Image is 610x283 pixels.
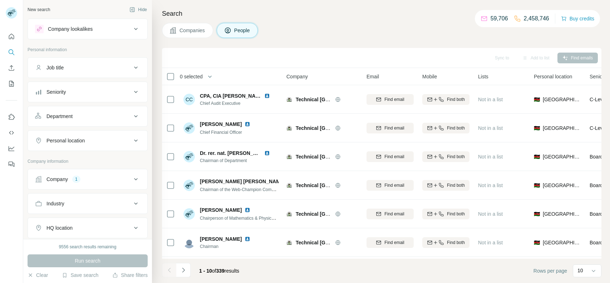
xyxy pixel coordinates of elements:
[200,157,279,164] span: Chairman of Department
[367,209,414,219] button: Find email
[296,97,373,102] span: Technical [GEOGRAPHIC_DATA]
[162,9,601,19] h4: Search
[422,151,469,162] button: Find both
[200,243,259,250] span: Chairman
[384,153,404,160] span: Find email
[543,239,581,246] span: [GEOGRAPHIC_DATA]
[286,97,292,102] img: Logo of Technical University of Mombasa
[6,46,17,59] button: Search
[478,73,488,80] span: Lists
[6,62,17,74] button: Enrich CSV
[183,237,195,248] img: Avatar
[6,126,17,139] button: Use Surfe API
[577,267,583,274] p: 10
[183,151,195,162] img: Avatar
[447,96,465,103] span: Find both
[447,239,465,246] span: Find both
[59,244,117,250] div: 9556 search results remaining
[200,130,242,135] span: Chief Financial Officer
[534,153,540,160] span: 🇰🇪
[296,182,373,188] span: Technical [GEOGRAPHIC_DATA]
[234,27,251,34] span: People
[199,268,212,274] span: 1 - 10
[199,268,239,274] span: results
[534,125,540,132] span: 🇰🇪
[296,154,373,160] span: Technical [GEOGRAPHIC_DATA]
[200,100,279,107] span: Chief Audit Executive
[286,154,292,160] img: Logo of Technical University of Mombasa
[543,125,581,132] span: [GEOGRAPHIC_DATA]
[367,151,414,162] button: Find email
[28,219,147,236] button: HQ location
[384,182,404,189] span: Find email
[46,176,68,183] div: Company
[46,137,85,144] div: Personal location
[200,206,242,214] span: [PERSON_NAME]
[183,122,195,134] img: Avatar
[28,158,148,165] p: Company information
[384,211,404,217] span: Find email
[72,176,80,182] div: 1
[478,240,503,245] span: Not in a list
[216,268,225,274] span: 339
[422,94,469,105] button: Find both
[384,125,404,131] span: Find email
[245,121,250,127] img: LinkedIn logo
[478,211,503,217] span: Not in a list
[200,186,283,192] span: Chairman of the Web-Champion Committee
[46,88,66,96] div: Seniority
[447,211,465,217] span: Find both
[422,73,437,80] span: Mobile
[367,94,414,105] button: Find email
[183,208,195,220] img: Avatar
[6,158,17,171] button: Feedback
[447,125,465,131] span: Find both
[200,93,265,99] span: CPA, CIA [PERSON_NAME]
[561,14,594,24] button: Buy credits
[447,153,465,160] span: Find both
[384,239,404,246] span: Find email
[245,207,250,213] img: LinkedIn logo
[62,272,98,279] button: Save search
[286,211,292,217] img: Logo of Technical University of Mombasa
[28,108,147,125] button: Department
[180,73,203,80] span: 0 selected
[200,150,270,156] span: Dr. rer. nat. [PERSON_NAME]
[124,4,152,15] button: Hide
[264,93,270,99] img: LinkedIn logo
[28,171,147,188] button: Company1
[200,235,242,243] span: [PERSON_NAME]
[296,125,373,131] span: Technical [GEOGRAPHIC_DATA]
[543,96,581,103] span: [GEOGRAPHIC_DATA]
[367,73,379,80] span: Email
[6,142,17,155] button: Dashboard
[534,73,572,80] span: Personal location
[46,113,73,120] div: Department
[46,64,64,71] div: Job title
[286,73,308,80] span: Company
[179,27,206,34] span: Companies
[6,30,17,43] button: Quick start
[200,178,285,185] span: [PERSON_NAME] [PERSON_NAME]
[264,150,270,156] img: LinkedIn logo
[534,239,540,246] span: 🇰🇪
[422,180,469,191] button: Find both
[491,14,508,23] p: 59,706
[48,25,93,33] div: Company lookalikes
[200,215,297,221] span: Chairperson of Mathematics & Physics Department
[543,182,581,189] span: [GEOGRAPHIC_DATA]
[543,153,581,160] span: [GEOGRAPHIC_DATA]
[176,263,191,277] button: Navigate to next page
[296,211,373,217] span: Technical [GEOGRAPHIC_DATA]
[28,59,147,76] button: Job title
[590,125,607,131] span: C-Level
[245,236,250,242] img: LinkedIn logo
[533,267,567,274] span: Rows per page
[6,77,17,90] button: My lists
[422,237,469,248] button: Find both
[286,125,292,131] img: Logo of Technical University of Mombasa
[28,83,147,101] button: Seniority
[384,96,404,103] span: Find email
[286,240,292,245] img: Logo of Technical University of Mombasa
[28,20,147,38] button: Company lookalikes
